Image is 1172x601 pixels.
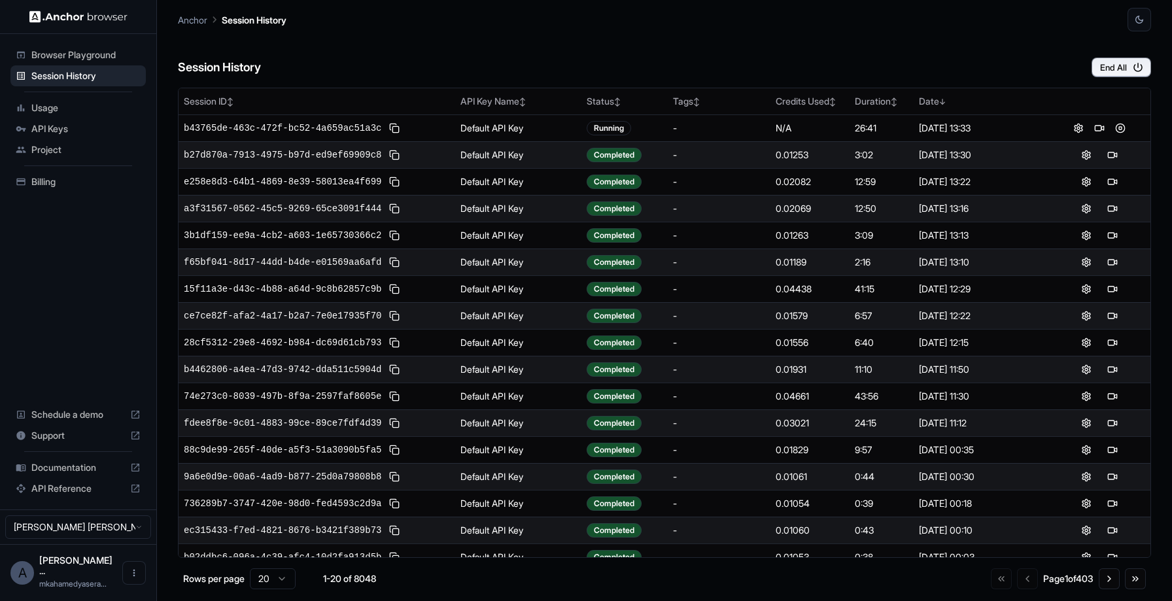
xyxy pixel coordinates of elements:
div: [DATE] 00:30 [919,470,1043,483]
span: ↕ [519,97,526,107]
div: Completed [587,282,642,296]
div: Page 1 of 403 [1043,572,1094,585]
td: Default API Key [455,114,581,141]
span: ↕ [693,97,700,107]
span: b4462806-a4ea-47d3-9742-dda511c5904d [184,363,381,376]
div: 1-20 of 8048 [317,572,382,585]
span: Usage [31,101,141,114]
span: fdee8f8e-9c01-4883-99ce-89ce7fdf4d39 [184,417,381,430]
div: [DATE] 13:16 [919,202,1043,215]
div: [DATE] 11:50 [919,363,1043,376]
div: [DATE] 13:10 [919,256,1043,269]
div: 0.01060 [776,524,844,537]
div: Completed [587,175,642,189]
td: Default API Key [455,329,581,356]
div: Completed [587,255,642,269]
span: ↕ [614,97,621,107]
div: 2:16 [855,256,908,269]
td: Default API Key [455,222,581,249]
span: ec315433-f7ed-4821-8676-b3421f389b73 [184,524,381,537]
div: [DATE] 12:22 [919,309,1043,322]
span: ce7ce82f-afa2-4a17-b2a7-7e0e17935f70 [184,309,381,322]
div: 12:50 [855,202,908,215]
div: 0.01053 [776,551,844,564]
div: - [673,390,765,403]
div: 6:57 [855,309,908,322]
td: Default API Key [455,195,581,222]
span: ↕ [891,97,897,107]
div: - [673,175,765,188]
div: [DATE] 00:03 [919,551,1043,564]
td: Default API Key [455,463,581,490]
td: Default API Key [455,249,581,275]
div: A [10,561,34,585]
td: Default API Key [455,356,581,383]
div: Running [587,121,631,135]
div: [DATE] 13:22 [919,175,1043,188]
div: Tags [673,95,765,108]
div: 0.02082 [776,175,844,188]
div: 3:02 [855,148,908,162]
div: Browser Playground [10,44,146,65]
div: [DATE] 13:13 [919,229,1043,242]
div: 0:43 [855,524,908,537]
div: Session ID [184,95,450,108]
div: 0:44 [855,470,908,483]
div: - [673,202,765,215]
div: [DATE] 12:15 [919,336,1043,349]
div: [DATE] 00:10 [919,524,1043,537]
td: Default API Key [455,302,581,329]
td: Default API Key [455,275,581,302]
div: 9:57 [855,443,908,456]
div: 0.01931 [776,363,844,376]
div: - [673,309,765,322]
div: 0.03021 [776,417,844,430]
div: - [673,363,765,376]
div: Completed [587,550,642,564]
span: ↕ [227,97,233,107]
div: Completed [587,443,642,457]
div: 11:10 [855,363,908,376]
div: - [673,470,765,483]
div: [DATE] 12:29 [919,283,1043,296]
div: Completed [587,470,642,484]
div: - [673,497,765,510]
div: Completed [587,523,642,538]
div: [DATE] 00:18 [919,497,1043,510]
span: ↓ [939,97,946,107]
span: 9a6e0d9e-00a6-4ad9-b877-25d0a79808b8 [184,470,381,483]
td: Default API Key [455,543,581,570]
span: Project [31,143,141,156]
div: 3:09 [855,229,908,242]
div: API Keys [10,118,146,139]
div: Schedule a demo [10,404,146,425]
span: API Reference [31,482,125,495]
div: 0.01189 [776,256,844,269]
div: API Reference [10,478,146,499]
div: - [673,443,765,456]
div: 41:15 [855,283,908,296]
div: Billing [10,171,146,192]
div: 24:15 [855,417,908,430]
div: Date [919,95,1043,108]
div: [DATE] 13:33 [919,122,1043,135]
div: - [673,524,765,537]
div: Completed [587,496,642,511]
div: Completed [587,335,642,350]
div: 0.01054 [776,497,844,510]
div: Duration [855,95,908,108]
div: 0.02069 [776,202,844,215]
p: Rows per page [183,572,245,585]
div: 26:41 [855,122,908,135]
div: Documentation [10,457,146,478]
div: 0.01061 [776,470,844,483]
div: Completed [587,201,642,216]
span: b02ddbc6-096a-4c39-afc4-10d2fa913d5b [184,551,381,564]
div: Project [10,139,146,160]
div: Session History [10,65,146,86]
span: Documentation [31,461,125,474]
span: ↕ [829,97,836,107]
div: - [673,336,765,349]
div: Completed [587,389,642,404]
div: [DATE] 13:30 [919,148,1043,162]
